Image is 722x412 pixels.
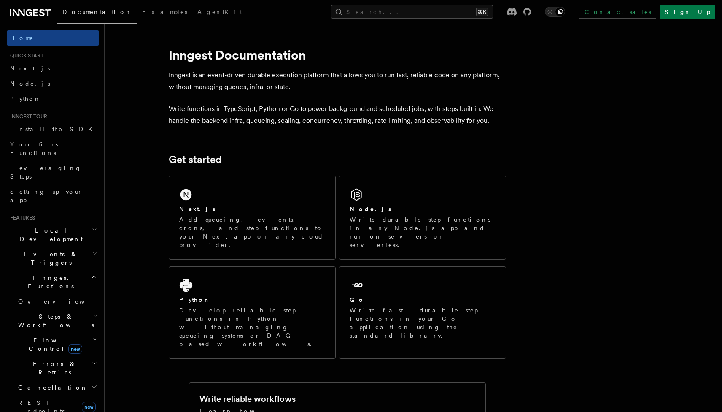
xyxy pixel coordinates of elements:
[10,165,81,180] span: Leveraging Steps
[179,215,325,249] p: Add queueing, events, crons, and step functions to your Next app on any cloud provider.
[7,122,99,137] a: Install the SDK
[15,312,94,329] span: Steps & Workflows
[179,295,210,304] h2: Python
[10,141,60,156] span: Your first Functions
[476,8,488,16] kbd: ⌘K
[10,65,50,72] span: Next.js
[10,95,41,102] span: Python
[350,215,496,249] p: Write durable step functions in any Node.js app and run on servers or serverless.
[7,214,35,221] span: Features
[7,91,99,106] a: Python
[7,61,99,76] a: Next.js
[7,226,92,243] span: Local Development
[339,176,506,260] a: Node.jsWrite durable step functions in any Node.js app and run on servers or serverless.
[192,3,247,23] a: AgentKit
[197,8,242,15] span: AgentKit
[82,402,96,412] span: new
[169,266,336,359] a: PythonDevelop reliable step functions in Python without managing queueing systems or DAG based wo...
[137,3,192,23] a: Examples
[7,137,99,160] a: Your first Functions
[7,76,99,91] a: Node.js
[7,250,92,267] span: Events & Triggers
[179,205,216,213] h2: Next.js
[142,8,187,15] span: Examples
[10,80,50,87] span: Node.js
[15,309,99,333] button: Steps & Workflows
[7,223,99,247] button: Local Development
[7,184,99,208] a: Setting up your app
[339,266,506,359] a: GoWrite fast, durable step functions in your Go application using the standard library.
[350,295,365,304] h2: Go
[15,356,99,380] button: Errors & Retries
[7,30,99,46] a: Home
[15,383,88,392] span: Cancellation
[7,160,99,184] a: Leveraging Steps
[169,69,506,93] p: Inngest is an event-driven durable execution platform that allows you to run fast, reliable code ...
[169,176,336,260] a: Next.jsAdd queueing, events, crons, and step functions to your Next app on any cloud provider.
[15,360,92,377] span: Errors & Retries
[18,298,105,305] span: Overview
[7,247,99,270] button: Events & Triggers
[660,5,715,19] a: Sign Up
[350,205,391,213] h2: Node.js
[15,380,99,395] button: Cancellation
[15,294,99,309] a: Overview
[169,154,221,165] a: Get started
[15,333,99,356] button: Flow Controlnew
[7,270,99,294] button: Inngest Functions
[15,336,93,353] span: Flow Control
[57,3,137,24] a: Documentation
[179,306,325,348] p: Develop reliable step functions in Python without managing queueing systems or DAG based workflows.
[7,274,91,290] span: Inngest Functions
[68,344,82,354] span: new
[169,103,506,127] p: Write functions in TypeScript, Python or Go to power background and scheduled jobs, with steps bu...
[10,34,34,42] span: Home
[10,188,83,203] span: Setting up your app
[62,8,132,15] span: Documentation
[169,47,506,62] h1: Inngest Documentation
[7,113,47,120] span: Inngest tour
[545,7,565,17] button: Toggle dark mode
[579,5,656,19] a: Contact sales
[7,52,43,59] span: Quick start
[10,126,97,133] span: Install the SDK
[350,306,496,340] p: Write fast, durable step functions in your Go application using the standard library.
[331,5,493,19] button: Search...⌘K
[199,393,296,405] h2: Write reliable workflows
